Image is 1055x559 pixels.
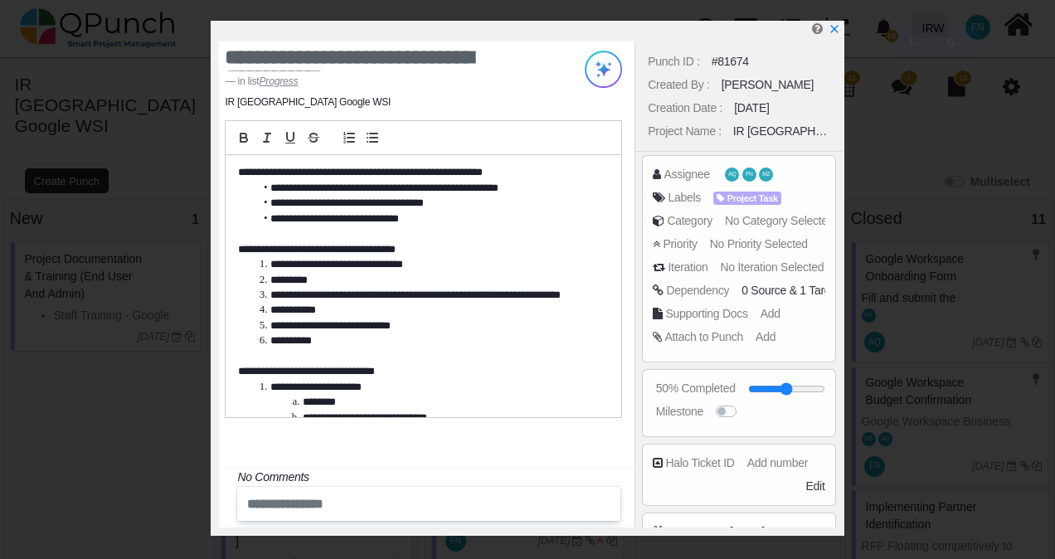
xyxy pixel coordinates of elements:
[829,22,840,36] a: x
[893,25,981,56] div: Loading...
[237,470,309,484] i: No Comments
[812,22,823,35] i: Edit Punch
[829,23,840,35] svg: x
[225,95,391,109] li: IR [GEOGRAPHIC_DATA] Google WSI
